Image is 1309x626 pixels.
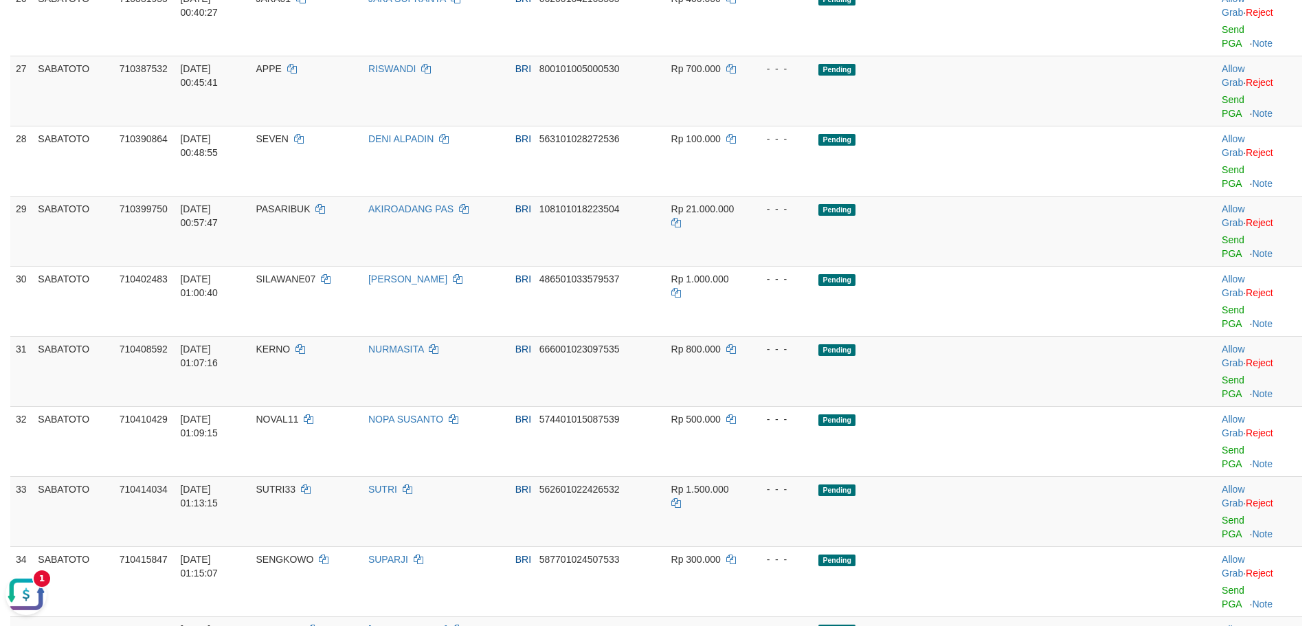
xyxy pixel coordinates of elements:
span: SENGKOWO [256,554,313,565]
span: Copy 486501033579537 to clipboard [539,273,620,284]
td: 32 [10,406,32,476]
a: RISWANDI [368,63,416,74]
a: DENI ALPADIN [368,133,434,144]
td: 30 [10,266,32,336]
a: Reject [1246,147,1273,158]
td: · [1216,196,1302,266]
span: [DATE] 01:15:07 [180,554,218,579]
a: Note [1252,388,1273,399]
a: Note [1252,108,1273,119]
a: Reject [1246,568,1273,579]
a: Reject [1246,77,1273,88]
a: Send PGA [1222,304,1244,329]
span: Pending [818,414,855,426]
div: - - - [754,132,807,146]
a: Reject [1246,217,1273,228]
a: Reject [1246,357,1273,368]
span: [DATE] 01:00:40 [180,273,218,298]
a: Reject [1246,427,1273,438]
td: · [1216,546,1302,616]
span: Rp 800.000 [671,344,721,355]
span: · [1222,554,1246,579]
td: SABATOTO [32,546,113,616]
td: · [1216,476,1302,546]
span: KERNO [256,344,290,355]
span: Rp 500.000 [671,414,721,425]
span: NOVAL11 [256,414,298,425]
td: SABATOTO [32,126,113,196]
a: Reject [1246,287,1273,298]
div: new message indicator [34,2,50,19]
a: SUPARJI [368,554,408,565]
span: 710390864 [120,133,168,144]
span: SUTRI33 [256,484,295,495]
a: Note [1252,178,1273,189]
span: BRI [515,344,531,355]
span: [DATE] 00:48:55 [180,133,218,158]
td: 31 [10,336,32,406]
span: · [1222,133,1246,158]
span: Copy 108101018223504 to clipboard [539,203,620,214]
td: · [1216,266,1302,336]
td: 34 [10,546,32,616]
a: Allow Grab [1222,203,1244,228]
span: BRI [515,203,531,214]
span: [DATE] 01:09:15 [180,414,218,438]
span: BRI [515,484,531,495]
span: 710410429 [120,414,168,425]
span: Pending [818,484,855,496]
a: Send PGA [1222,585,1244,610]
a: AKIROADANG PAS [368,203,454,214]
td: · [1216,406,1302,476]
span: BRI [515,273,531,284]
td: · [1216,56,1302,126]
span: 710415847 [120,554,168,565]
a: Allow Grab [1222,554,1244,579]
span: 710402483 [120,273,168,284]
a: Send PGA [1222,375,1244,399]
a: [PERSON_NAME] [368,273,447,284]
td: 28 [10,126,32,196]
div: - - - [754,552,807,566]
span: BRI [515,554,531,565]
span: Copy 666001023097535 to clipboard [539,344,620,355]
a: Send PGA [1222,94,1244,119]
span: Pending [818,344,855,356]
span: BRI [515,414,531,425]
a: Allow Grab [1222,414,1244,438]
span: · [1222,203,1246,228]
span: · [1222,63,1246,88]
span: Pending [818,555,855,566]
a: Allow Grab [1222,273,1244,298]
span: [DATE] 01:07:16 [180,344,218,368]
div: - - - [754,342,807,356]
span: [DATE] 00:45:41 [180,63,218,88]
td: · [1216,126,1302,196]
span: Copy 562601022426532 to clipboard [539,484,620,495]
span: 710399750 [120,203,168,214]
a: Allow Grab [1222,63,1244,88]
span: Rp 700.000 [671,63,721,74]
span: [DATE] 01:13:15 [180,484,218,508]
a: Note [1252,599,1273,610]
span: Copy 563101028272536 to clipboard [539,133,620,144]
div: - - - [754,482,807,496]
a: Reject [1246,7,1273,18]
div: - - - [754,62,807,76]
span: Rp 1.500.000 [671,484,729,495]
a: Send PGA [1222,24,1244,49]
span: Copy 587701024507533 to clipboard [539,554,620,565]
span: Copy 800101005000530 to clipboard [539,63,620,74]
span: · [1222,484,1246,508]
td: SABATOTO [32,266,113,336]
span: Rp 300.000 [671,554,721,565]
a: Note [1252,458,1273,469]
span: SILAWANE07 [256,273,315,284]
button: Open LiveChat chat widget [5,5,47,47]
td: 33 [10,476,32,546]
span: PASARIBUK [256,203,310,214]
span: · [1222,344,1246,368]
a: Send PGA [1222,445,1244,469]
a: Send PGA [1222,234,1244,259]
span: 710387532 [120,63,168,74]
